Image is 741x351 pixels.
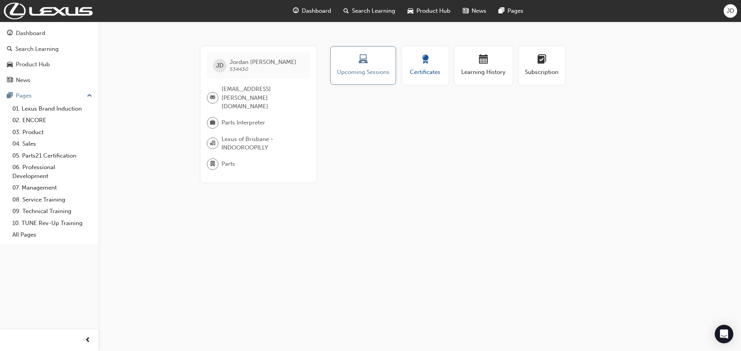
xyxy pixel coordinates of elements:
[408,6,413,16] span: car-icon
[508,7,523,15] span: Pages
[216,61,223,70] span: JD
[7,77,13,84] span: news-icon
[210,93,215,103] span: email-icon
[3,89,95,103] button: Pages
[401,3,457,19] a: car-iconProduct Hub
[7,30,13,37] span: guage-icon
[9,161,95,182] a: 06. Professional Development
[421,55,430,65] span: award-icon
[16,60,50,69] div: Product Hub
[499,6,504,16] span: pages-icon
[287,3,337,19] a: guage-iconDashboard
[3,42,95,56] a: Search Learning
[7,92,13,99] span: pages-icon
[337,68,390,77] span: Upcoming Sessions
[230,59,296,65] span: Jordan [PERSON_NAME]
[402,46,448,85] button: Certificates
[724,4,737,18] button: JD
[460,68,507,77] span: Learning History
[16,76,30,85] div: News
[9,103,95,115] a: 01. Lexus Brand Induction
[7,61,13,68] span: car-icon
[343,6,349,16] span: search-icon
[416,7,450,15] span: Product Hub
[9,126,95,138] a: 03. Product
[463,6,469,16] span: news-icon
[230,66,249,72] span: 534430
[222,118,265,127] span: Parts Interpreter
[3,25,95,89] button: DashboardSearch LearningProduct HubNews
[9,217,95,229] a: 10. TUNE Rev-Up Training
[15,45,59,54] div: Search Learning
[455,46,513,85] button: Learning History
[4,3,93,19] img: Trak
[3,57,95,72] a: Product Hub
[9,150,95,162] a: 05. Parts21 Certification
[3,26,95,40] a: Dashboard
[9,205,95,217] a: 09. Technical Training
[3,73,95,87] a: News
[408,68,443,77] span: Certificates
[727,7,734,15] span: JD
[715,325,733,343] div: Open Intercom Messenger
[7,46,12,53] span: search-icon
[293,6,299,16] span: guage-icon
[519,46,565,85] button: Subscription
[210,159,215,169] span: department-icon
[16,91,32,100] div: Pages
[222,160,235,168] span: Parts
[537,55,546,65] span: learningplan-icon
[9,182,95,194] a: 07. Management
[359,55,368,65] span: laptop-icon
[222,135,304,152] span: Lexus of Brisbane - INDOOROOPILLY
[222,85,304,111] span: [EMAIL_ADDRESS][PERSON_NAME][DOMAIN_NAME]
[210,118,215,128] span: briefcase-icon
[479,55,488,65] span: calendar-icon
[9,114,95,126] a: 02. ENCORE
[87,91,92,101] span: up-icon
[524,68,559,77] span: Subscription
[302,7,331,15] span: Dashboard
[457,3,492,19] a: news-iconNews
[85,336,91,345] span: prev-icon
[9,138,95,150] a: 04. Sales
[330,46,396,85] button: Upcoming Sessions
[16,29,45,38] div: Dashboard
[210,138,215,148] span: organisation-icon
[472,7,486,15] span: News
[352,7,395,15] span: Search Learning
[337,3,401,19] a: search-iconSearch Learning
[492,3,530,19] a: pages-iconPages
[9,229,95,241] a: All Pages
[9,194,95,206] a: 08. Service Training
